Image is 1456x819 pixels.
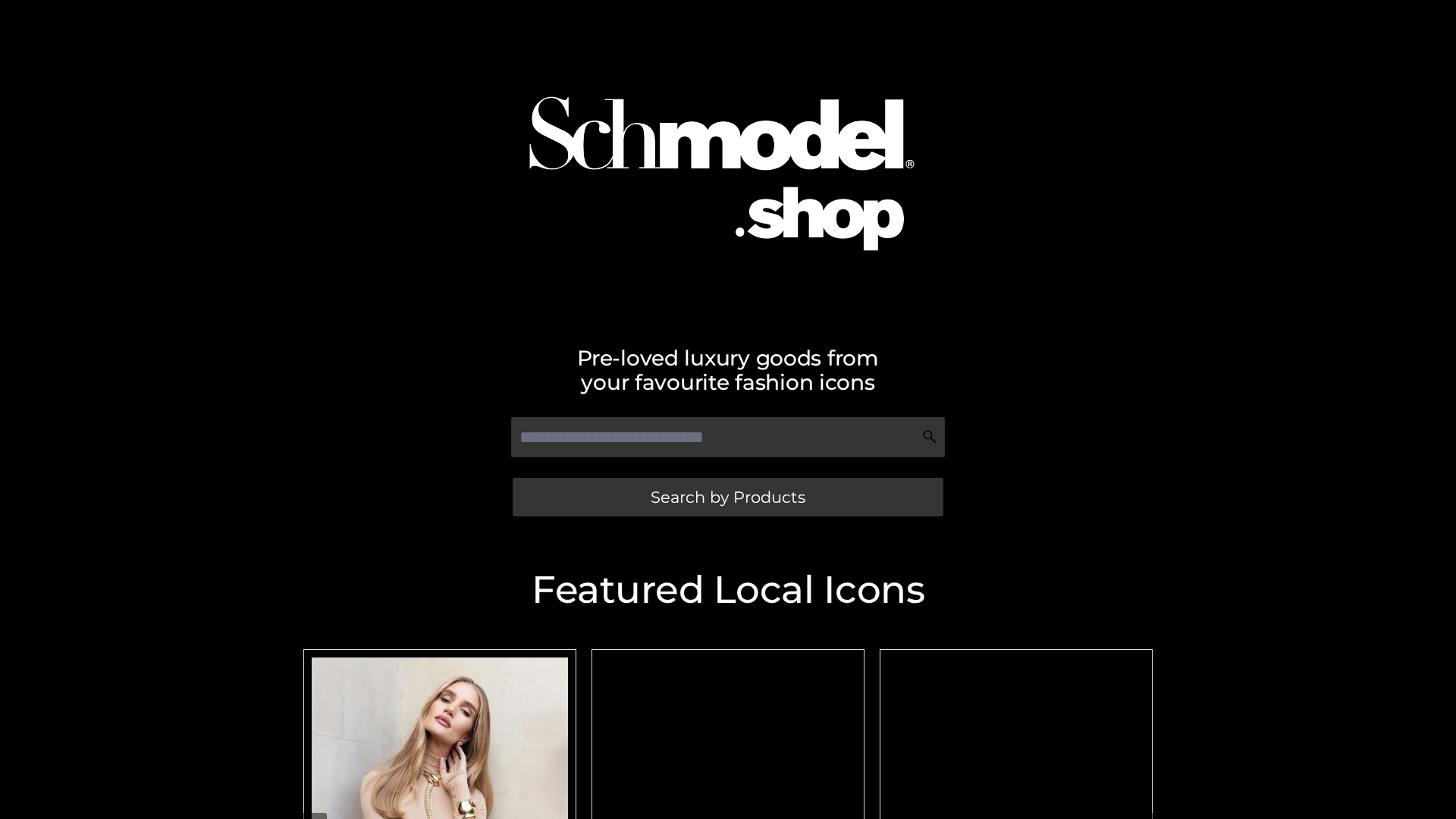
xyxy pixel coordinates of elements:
h2: Pre-loved luxury goods from your favourite fashion icons [296,346,1160,394]
a: Search by Products [513,478,943,516]
span: Search by Products [651,489,805,505]
img: Search Icon [922,429,937,444]
h2: Featured Local Icons​ [296,571,1160,609]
